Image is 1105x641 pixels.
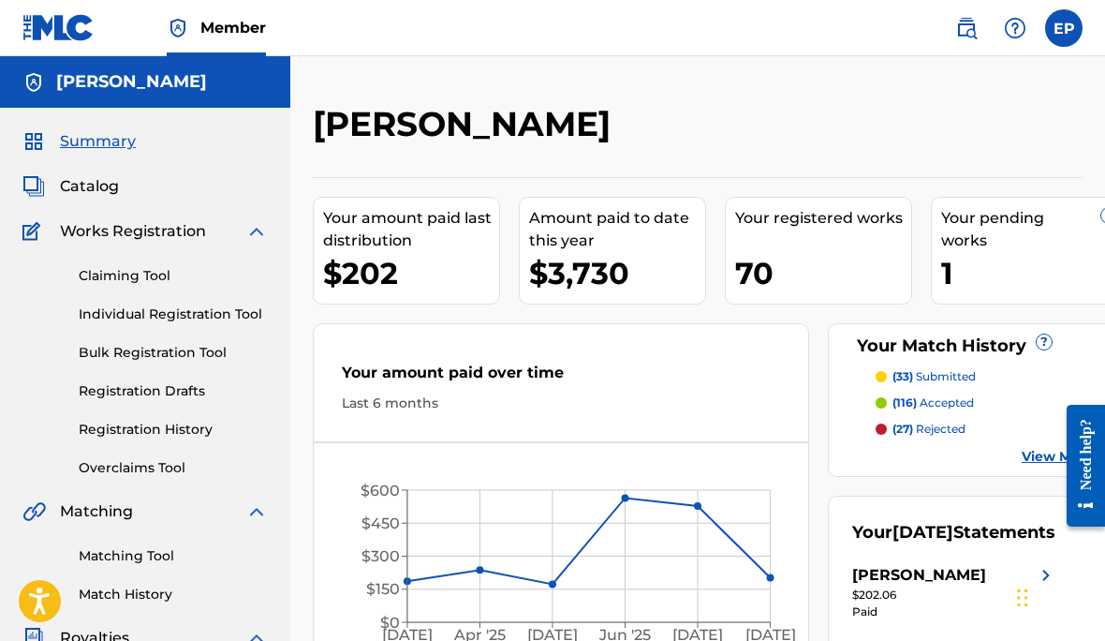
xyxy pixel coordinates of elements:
[1045,9,1083,47] div: User Menu
[529,207,705,252] div: Amount paid to date this year
[22,71,45,94] img: Accounts
[852,564,986,587] div: [PERSON_NAME]
[323,252,499,294] div: $202
[892,369,913,383] span: (33)
[1017,570,1028,626] div: Drag
[342,362,780,394] div: Your amount paid over time
[1004,17,1026,39] img: help
[529,252,705,294] div: $3,730
[79,305,268,324] a: Individual Registration Tool
[948,9,985,47] a: Public Search
[892,522,953,543] span: [DATE]
[22,220,47,243] img: Works Registration
[366,581,400,599] tspan: $150
[852,604,1057,620] div: Paid
[323,207,499,252] div: Your amount paid last distribution
[22,14,95,41] img: MLC Logo
[79,546,268,566] a: Matching Tool
[955,17,978,39] img: search
[892,421,965,438] p: rejected
[200,17,266,38] span: Member
[852,520,1055,545] div: Your Statements
[60,220,206,243] span: Works Registration
[79,420,268,440] a: Registration History
[876,421,1094,438] a: (27) rejected
[79,381,268,401] a: Registration Drafts
[60,175,119,198] span: Catalog
[1053,389,1105,544] iframe: Resource Center
[22,130,136,153] a: SummarySummary
[22,500,46,523] img: Matching
[876,368,1094,385] a: (33) submitted
[735,207,911,230] div: Your registered works
[79,585,268,604] a: Match History
[1011,551,1105,641] iframe: Chat Widget
[996,9,1034,47] div: Help
[22,130,45,153] img: Summary
[892,395,917,410] span: (116)
[60,500,133,523] span: Matching
[1022,447,1094,467] a: View More
[361,514,400,532] tspan: $450
[22,175,45,198] img: Catalog
[892,422,913,436] span: (27)
[313,103,620,145] h2: [PERSON_NAME]
[852,564,1057,620] a: [PERSON_NAME]right chevron icon$202.06Paid
[852,334,1094,359] div: Your Match History
[892,395,974,411] p: accepted
[876,395,1094,411] a: (116) accepted
[245,220,268,243] img: expand
[361,547,400,565] tspan: $300
[380,614,400,632] tspan: $0
[60,130,136,153] span: Summary
[245,500,268,523] img: expand
[892,368,976,385] p: submitted
[79,458,268,478] a: Overclaims Tool
[56,71,207,93] h5: EVANGELINA PEREZ
[79,266,268,286] a: Claiming Tool
[1037,335,1052,350] span: ?
[79,343,268,363] a: Bulk Registration Tool
[852,587,1057,604] div: $202.06
[361,482,400,499] tspan: $600
[342,394,780,413] div: Last 6 months
[167,17,189,39] img: Top Rightsholder
[22,175,119,198] a: CatalogCatalog
[735,252,911,294] div: 70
